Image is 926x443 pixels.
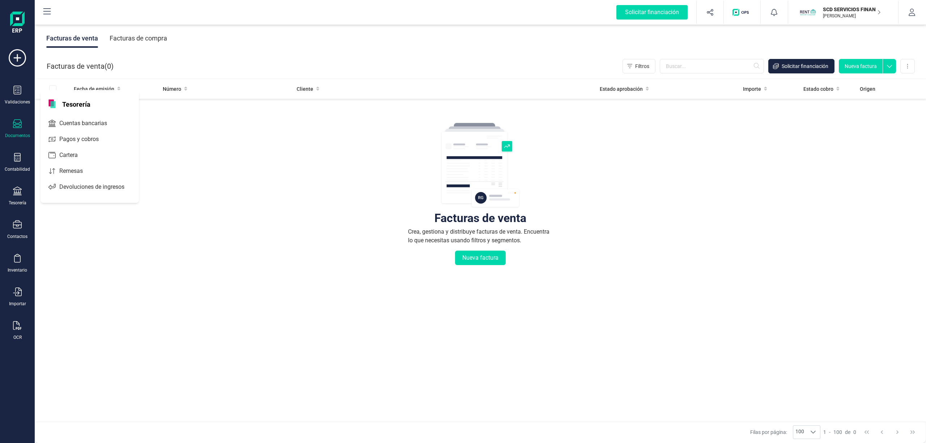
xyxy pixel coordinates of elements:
button: Last Page [906,425,919,439]
button: First Page [860,425,874,439]
button: Previous Page [875,425,889,439]
input: Buscar... [660,59,764,73]
div: Validaciones [5,99,30,105]
span: Importe [743,85,761,93]
div: Facturas de compra [110,29,167,48]
span: 0 [853,429,856,436]
div: Crea, gestiona y distribuye facturas de venta. Encuentra lo que necesitas usando filtros y segmen... [408,227,553,245]
span: Remesas [56,167,96,175]
div: Inventario [8,267,27,273]
p: [PERSON_NAME] [823,13,881,19]
span: de [845,429,850,436]
span: Estado aprobación [600,85,643,93]
img: Logo de OPS [732,9,752,16]
span: Cliente [297,85,313,93]
span: 1 [823,429,826,436]
span: Fecha de emisión [74,85,114,93]
span: Tesorería [58,99,95,108]
div: Facturas de venta [46,29,98,48]
button: Solicitar financiación [768,59,834,73]
span: Pagos y cobros [56,135,112,144]
div: Contactos [7,234,27,239]
div: Facturas de venta [434,214,526,222]
span: Solicitar financiación [782,63,828,70]
div: Solicitar financiación [616,5,688,20]
img: SC [800,4,816,20]
button: SCSCD SERVICIOS FINANCIEROS SL[PERSON_NAME] [797,1,889,24]
span: Cartera [56,151,91,159]
button: Logo de OPS [728,1,756,24]
span: 0 [107,61,111,71]
button: Filtros [623,59,655,73]
div: Documentos [5,133,30,139]
div: - [823,429,856,436]
img: img-empty-table.svg [441,122,520,209]
span: 100 [793,426,806,439]
button: Nueva factura [839,59,883,73]
span: Devoluciones de ingresos [56,183,137,191]
div: Filas por página: [750,425,820,439]
span: Estado cobro [803,85,833,93]
span: Cuentas bancarias [56,119,120,128]
button: Solicitar financiación [608,1,696,24]
span: Número [163,85,181,93]
img: Logo Finanedi [10,12,25,35]
span: 100 [833,429,842,436]
span: Origen [860,85,875,93]
div: Facturas de venta ( ) [47,59,114,73]
div: Contabilidad [5,166,30,172]
span: Filtros [635,63,649,70]
button: Next Page [891,425,904,439]
div: Tesorería [9,200,26,206]
button: Nueva factura [455,251,506,265]
p: SCD SERVICIOS FINANCIEROS SL [823,6,881,13]
div: Importar [9,301,26,307]
div: OCR [13,335,22,340]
